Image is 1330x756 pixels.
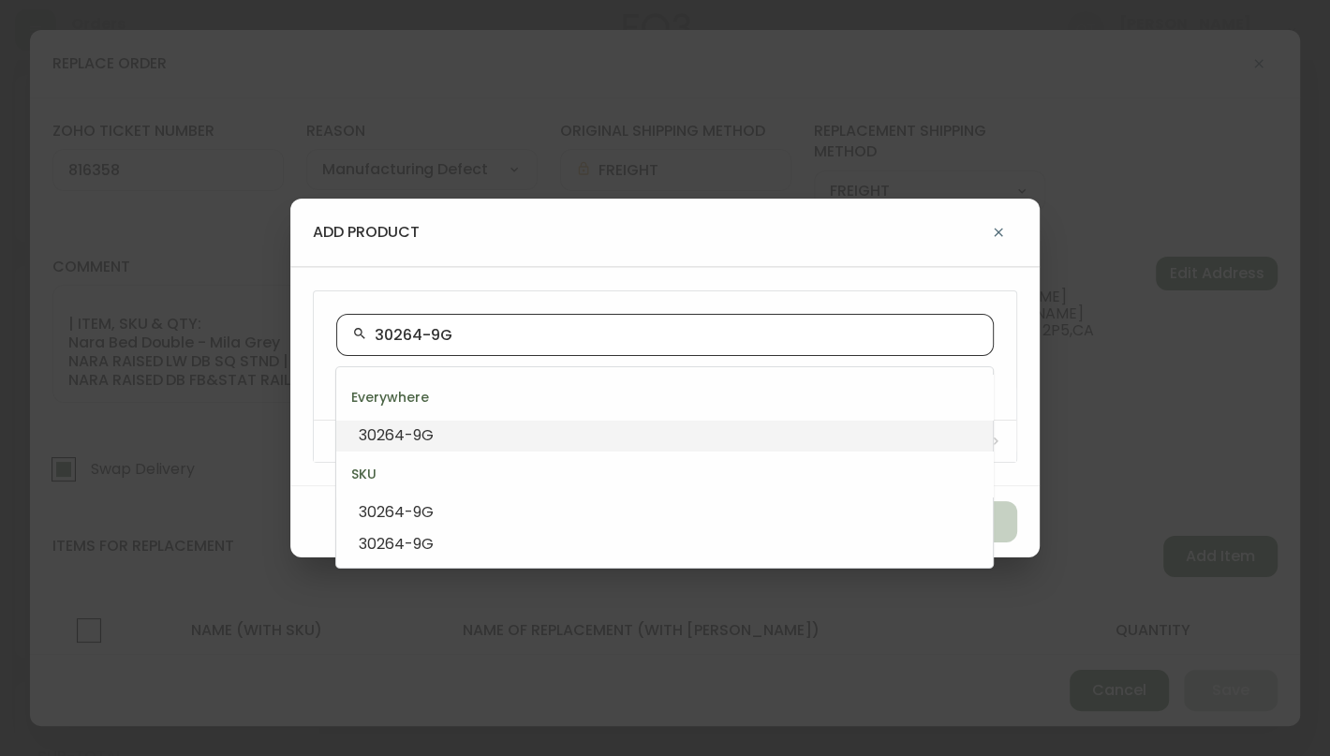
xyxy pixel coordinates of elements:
[359,501,434,523] span: 30264-9G
[375,326,978,344] input: Search by name or SKU
[313,222,420,243] h4: add product
[359,533,434,555] span: 30264-9G
[359,424,434,446] span: 30264-9G
[336,452,993,497] div: SKU
[336,375,993,420] div: Everywhere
